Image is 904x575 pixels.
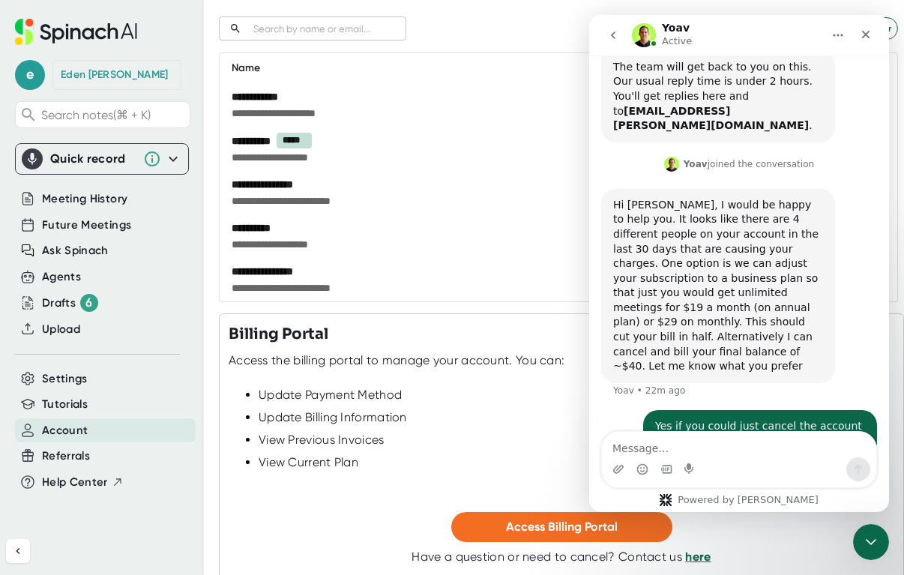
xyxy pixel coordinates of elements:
[42,448,90,465] button: Referrals
[42,217,131,234] button: Future Meetings
[42,474,124,491] button: Help Center
[22,144,182,174] div: Quick record
[42,370,88,388] button: Settings
[42,422,88,439] button: Account
[42,474,108,491] span: Help Center
[41,108,186,122] span: Search notes (⌘ + K)
[685,550,711,564] a: here
[247,20,406,37] input: Search by name or email...
[412,550,711,565] div: Have a question or need to cancel? Contact us
[50,151,136,166] div: Quick record
[259,433,894,448] div: View Previous Invoices
[61,68,168,82] div: Eden Blair
[506,520,618,534] span: Access Billing Portal
[80,294,98,312] div: 6
[42,294,98,312] button: Drafts 6
[259,455,894,470] div: View Current Plan
[6,539,30,563] button: Collapse sidebar
[42,190,127,208] button: Meeting History
[42,396,88,413] button: Tutorials
[589,15,889,512] iframe: Intercom live chat
[15,60,45,90] span: e
[259,388,894,403] div: Update Payment Method
[259,410,894,425] div: Update Billing Information
[42,242,109,259] button: Ask Spinach
[232,59,793,77] div: Name
[451,512,672,542] button: Access Billing Portal
[42,294,98,312] div: Drafts
[229,323,328,346] h3: Billing Portal
[42,321,80,338] button: Upload
[42,268,81,286] button: Agents
[853,524,889,560] iframe: Intercom live chat
[229,353,564,368] div: Access the billing portal to manage your account. You can:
